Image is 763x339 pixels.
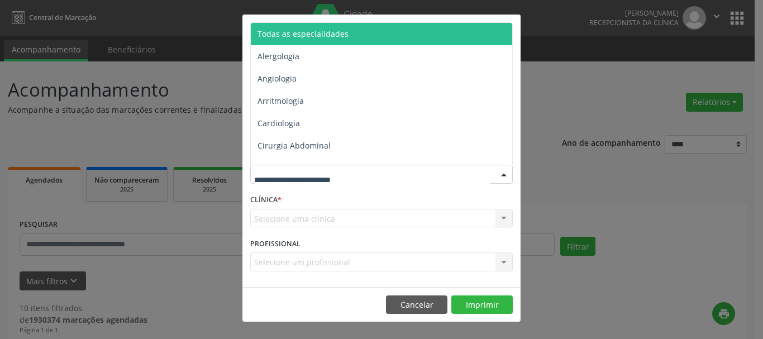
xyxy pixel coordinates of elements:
span: Cardiologia [257,118,300,128]
span: Todas as especialidades [257,28,349,39]
span: Cirurgia Bariatrica [257,163,326,173]
button: Close [498,15,521,42]
button: Imprimir [451,295,513,314]
span: Angiologia [257,73,297,84]
label: PROFISSIONAL [250,235,301,252]
span: Alergologia [257,51,299,61]
span: Cirurgia Abdominal [257,140,331,151]
span: Arritmologia [257,96,304,106]
h5: Relatório de agendamentos [250,22,378,37]
label: CLÍNICA [250,192,282,209]
button: Cancelar [386,295,447,314]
